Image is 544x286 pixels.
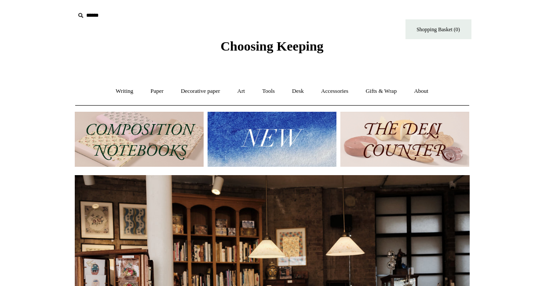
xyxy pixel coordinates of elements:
a: Decorative paper [173,80,228,103]
img: The Deli Counter [340,112,469,167]
a: Choosing Keeping [220,46,323,52]
a: Desk [284,80,312,103]
a: About [406,80,436,103]
span: Choosing Keeping [220,39,323,53]
a: Paper [142,80,172,103]
a: Shopping Basket (0) [405,19,471,39]
a: Writing [108,80,141,103]
a: Accessories [313,80,356,103]
a: Art [230,80,253,103]
a: Gifts & Wrap [358,80,405,103]
img: 202302 Composition ledgers.jpg__PID:69722ee6-fa44-49dd-a067-31375e5d54ec [75,112,204,167]
img: New.jpg__PID:f73bdf93-380a-4a35-bcfe-7823039498e1 [208,112,336,167]
a: Tools [254,80,283,103]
